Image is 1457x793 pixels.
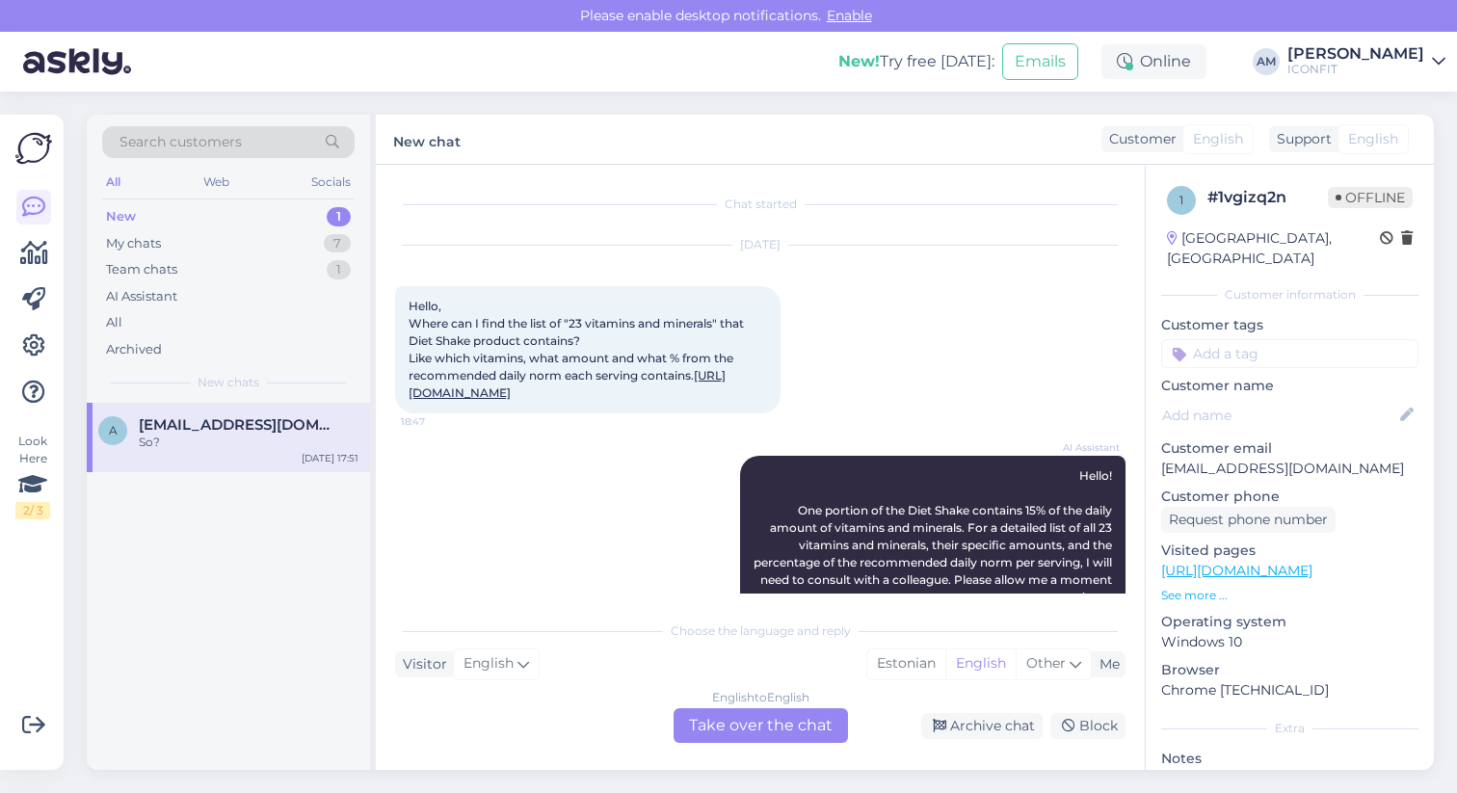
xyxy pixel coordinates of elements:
div: Archive chat [921,713,1043,739]
div: Socials [307,170,355,195]
div: Chat started [395,196,1126,213]
div: Choose the language and reply [395,622,1126,640]
div: Look Here [15,433,50,519]
p: Customer name [1161,376,1418,396]
div: English to English [712,689,809,706]
input: Add name [1162,405,1396,426]
div: Estonian [867,649,945,678]
span: Hello, Where can I find the list of "23 vitamins and minerals" that Diet Shake product contains? ... [409,299,747,400]
a: [URL][DOMAIN_NAME] [1161,562,1312,579]
div: 2 / 3 [15,502,50,519]
div: Request phone number [1161,507,1336,533]
label: New chat [393,126,461,152]
div: Archived [106,340,162,359]
div: Customer information [1161,286,1418,304]
span: English [1348,129,1398,149]
div: Me [1092,654,1120,674]
p: Visited pages [1161,541,1418,561]
div: [GEOGRAPHIC_DATA], [GEOGRAPHIC_DATA] [1167,228,1380,269]
div: Take over the chat [674,708,848,743]
p: Browser [1161,660,1418,680]
div: AM [1253,48,1280,75]
p: Customer phone [1161,487,1418,507]
div: # 1vgizq2n [1207,186,1328,209]
div: Customer [1101,129,1177,149]
img: Askly Logo [15,130,52,167]
span: English [1193,129,1243,149]
div: [PERSON_NAME] [1287,46,1424,62]
div: 7 [324,234,351,253]
button: Emails [1002,43,1078,80]
p: Customer tags [1161,315,1418,335]
div: So? [139,434,358,451]
div: Online [1101,44,1206,79]
input: Add a tag [1161,339,1418,368]
div: [DATE] [395,236,1126,253]
div: All [106,313,122,332]
div: Web [199,170,233,195]
div: Visitor [395,654,447,674]
div: Support [1269,129,1332,149]
div: Extra [1161,720,1418,737]
p: Operating system [1161,612,1418,632]
p: [EMAIL_ADDRESS][DOMAIN_NAME] [1161,459,1418,479]
span: 1 [1179,193,1183,207]
span: New chats [198,374,259,391]
div: New [106,207,136,226]
div: [DATE] 17:51 [302,451,358,465]
span: arucha8@inbox.lv [139,416,339,434]
p: Notes [1161,749,1418,769]
span: 18:47 [401,414,473,429]
div: All [102,170,124,195]
p: Chrome [TECHNICAL_ID] [1161,680,1418,700]
span: Search customers [119,132,242,152]
p: Customer email [1161,438,1418,459]
p: See more ... [1161,587,1418,604]
div: English [945,649,1016,678]
div: ICONFIT [1287,62,1424,77]
div: 1 [327,260,351,279]
span: a [109,423,118,437]
p: Windows 10 [1161,632,1418,652]
div: Block [1050,713,1126,739]
a: [PERSON_NAME]ICONFIT [1287,46,1445,77]
span: English [464,653,514,674]
span: Offline [1328,187,1413,208]
span: AI Assistant [1047,440,1120,455]
div: AI Assistant [106,287,177,306]
div: My chats [106,234,161,253]
div: Try free [DATE]: [838,50,994,73]
div: Team chats [106,260,177,279]
span: Enable [821,7,878,24]
b: New! [838,52,880,70]
div: 1 [327,207,351,226]
span: Other [1026,654,1066,672]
